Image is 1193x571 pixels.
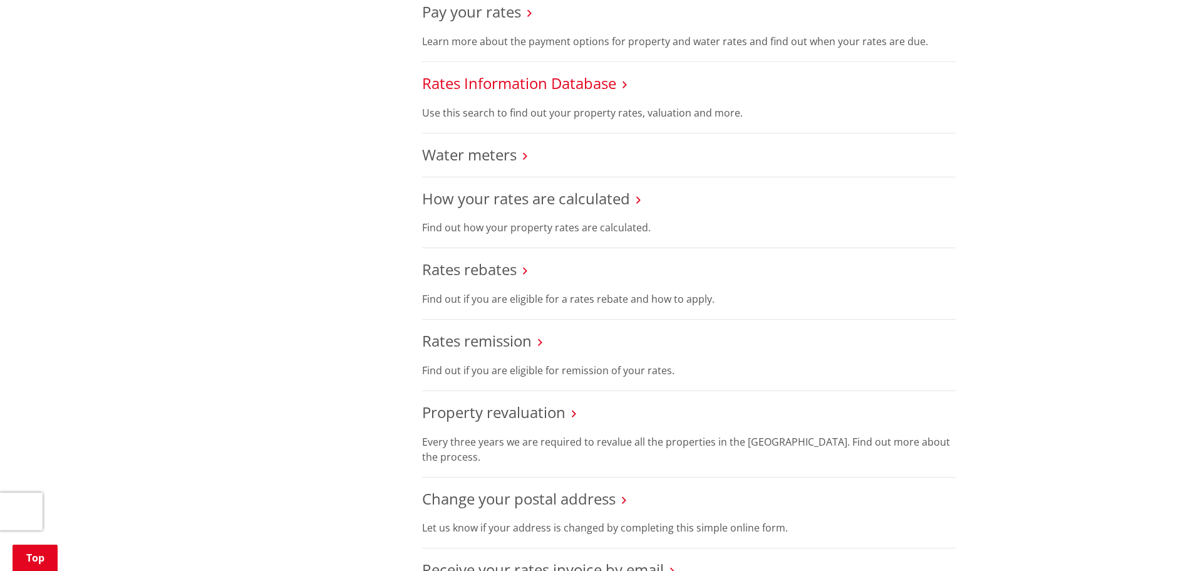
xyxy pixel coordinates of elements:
[422,363,956,378] p: Find out if you are eligible for remission of your rates.
[422,330,532,351] a: Rates remission
[422,488,616,509] a: Change your postal address
[13,545,58,571] a: Top
[422,220,956,235] p: Find out how your property rates are calculated.
[422,259,517,280] a: Rates rebates
[422,520,956,535] p: Let us know if your address is changed by completing this simple online form.
[422,73,616,93] a: Rates Information Database
[422,105,956,120] p: Use this search to find out your property rates, valuation and more.
[422,291,956,306] p: Find out if you are eligible for a rates rebate and how to apply.
[422,144,517,165] a: Water meters
[422,434,956,464] p: Every three years we are required to revalue all the properties in the [GEOGRAPHIC_DATA]. Find ou...
[422,1,521,22] a: Pay your rates
[422,188,630,209] a: How your rates are calculated
[422,34,956,49] p: Learn more about the payment options for property and water rates and find out when your rates ar...
[422,402,566,422] a: Property revaluation
[1135,518,1180,563] iframe: Messenger Launcher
